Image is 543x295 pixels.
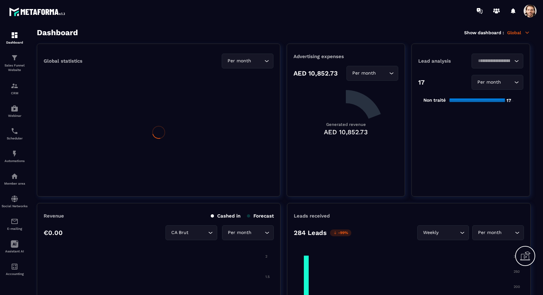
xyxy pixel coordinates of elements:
[11,218,18,225] img: email
[2,77,27,100] a: formationformationCRM
[2,249,27,253] p: Assistant AI
[418,78,425,86] p: 17
[2,190,27,213] a: social-networksocial-networkSocial Networks
[293,54,398,59] p: Advertising expenses
[170,229,190,236] span: CA Brut
[190,229,207,236] input: Search for option
[476,229,503,236] span: Per month
[252,57,263,65] input: Search for option
[472,225,524,240] div: Search for option
[11,150,18,158] img: automations
[253,229,263,236] input: Search for option
[11,54,18,62] img: formation
[377,70,388,77] input: Search for option
[2,26,27,49] a: formationformationDashboard
[514,254,520,259] tspan: 300
[37,28,78,37] h3: Dashboard
[2,227,27,230] p: E-mailing
[464,30,504,35] p: Show dashboard :
[472,75,523,90] div: Search for option
[11,195,18,203] img: social-network
[507,30,530,36] p: Global
[2,137,27,140] p: Scheduler
[11,263,18,270] img: accountant
[2,182,27,185] p: Member area
[44,229,63,237] p: €0.00
[351,70,377,77] span: Per month
[2,114,27,117] p: Webinar
[265,275,270,279] tspan: 1.5
[421,229,440,236] span: Weekly
[2,204,27,208] p: Social Networks
[503,229,513,236] input: Search for option
[265,254,267,259] tspan: 2
[2,213,27,235] a: emailemailE-mailing
[502,79,513,86] input: Search for option
[514,270,520,274] tspan: 250
[2,159,27,163] p: Automations
[9,6,67,18] img: logo
[472,54,523,68] div: Search for option
[226,229,253,236] span: Per month
[2,145,27,168] a: automationsautomationsAutomations
[11,31,18,39] img: formation
[44,58,82,64] p: Global statistics
[294,229,327,237] p: 284 Leads
[11,127,18,135] img: scheduler
[11,172,18,180] img: automations
[211,213,240,219] p: Cashed in
[222,54,273,68] div: Search for option
[44,213,64,219] p: Revenue
[2,91,27,95] p: CRM
[2,235,27,258] a: Assistant AI
[293,69,338,77] p: AED 10,852.73
[476,57,513,65] input: Search for option
[2,49,27,77] a: formationformationSales Funnel Website
[222,225,274,240] div: Search for option
[440,229,458,236] input: Search for option
[2,41,27,44] p: Dashboard
[346,66,398,81] div: Search for option
[330,229,351,236] p: -99%
[11,82,18,90] img: formation
[165,225,217,240] div: Search for option
[423,97,446,103] tspan: Non traité
[418,58,471,64] p: Lead analysis
[2,258,27,280] a: accountantaccountantAccounting
[2,122,27,145] a: schedulerschedulerScheduler
[294,213,330,219] p: Leads received
[247,213,274,219] p: Forecast
[226,57,252,65] span: Per month
[514,285,520,289] tspan: 200
[11,105,18,112] img: automations
[2,100,27,122] a: automationsautomationsWebinar
[476,79,502,86] span: Per month
[2,272,27,276] p: Accounting
[2,63,27,72] p: Sales Funnel Website
[417,225,469,240] div: Search for option
[2,168,27,190] a: automationsautomationsMember area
